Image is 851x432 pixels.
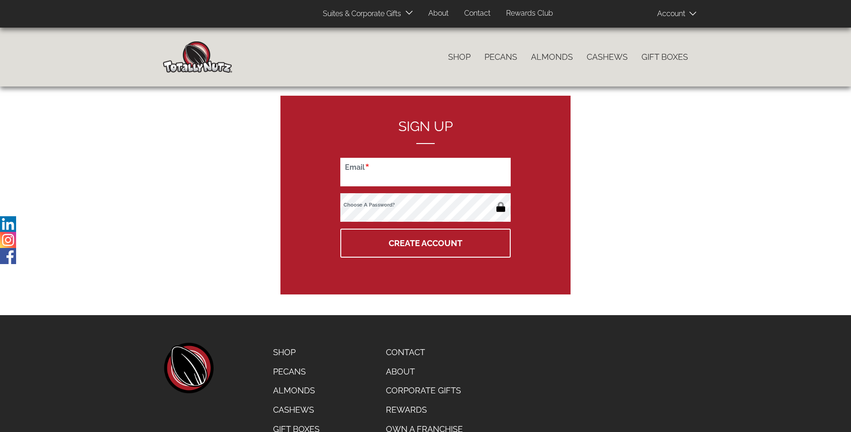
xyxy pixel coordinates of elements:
button: Create Account [340,229,511,258]
h2: Sign up [340,119,511,144]
a: About [421,5,455,23]
a: Almonds [266,381,326,400]
a: About [379,362,470,381]
a: Contact [379,343,470,362]
a: Pecans [478,47,524,67]
a: Cashews [580,47,635,67]
a: Suites & Corporate Gifts [316,5,404,23]
img: Home [163,41,232,73]
a: home [163,343,214,393]
a: Shop [266,343,326,362]
a: Pecans [266,362,326,381]
a: Rewards Club [499,5,560,23]
a: Corporate Gifts [379,381,470,400]
a: Gift Boxes [635,47,695,67]
input: Email [340,158,511,186]
a: Shop [441,47,478,67]
a: Rewards [379,400,470,420]
a: Cashews [266,400,326,420]
a: Contact [457,5,497,23]
a: Almonds [524,47,580,67]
